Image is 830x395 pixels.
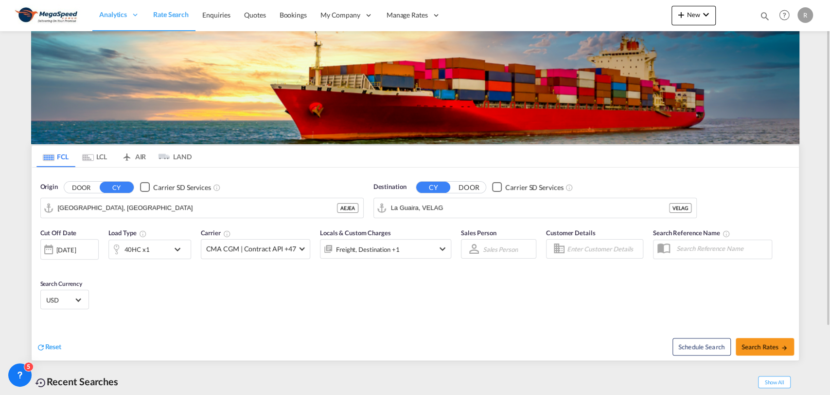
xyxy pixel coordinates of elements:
[223,230,231,238] md-icon: The selected Trucker/Carrierwill be displayed in the rate results If the rates are from another f...
[797,7,813,23] div: R
[387,10,428,20] span: Manage Rates
[153,10,189,19] span: Rate Search
[416,182,450,193] button: CY
[700,9,712,20] md-icon: icon-chevron-down
[172,244,188,255] md-icon: icon-chevron-down
[140,182,211,192] md-checkbox: Checkbox No Ink
[206,244,296,254] span: CMA CGM | Contract API +47
[121,151,133,158] md-icon: icon-airplane
[437,243,448,255] md-icon: icon-chevron-down
[723,230,730,238] md-icon: Your search will be saved by the below given name
[759,11,770,21] md-icon: icon-magnify
[653,229,730,237] span: Search Reference Name
[75,146,114,167] md-tab-item: LCL
[374,198,696,218] md-input-container: La Guaira, VELAG
[781,344,788,351] md-icon: icon-arrow-right
[40,182,58,192] span: Origin
[36,146,192,167] md-pagination-wrapper: Use the left and right arrow keys to navigate between tabs
[565,184,573,191] md-icon: Unchecked: Search for CY (Container Yard) services for all selected carriers.Checked : Search for...
[736,338,794,356] button: Search Ratesicon-arrow-right
[336,243,400,256] div: Freight Destination Factory Stuffing
[672,338,731,356] button: Note: By default Schedule search will only considerorigin ports, destination ports and cut off da...
[776,7,797,24] div: Help
[41,198,363,218] md-input-container: Jebel Ali, AEJEA
[320,10,360,20] span: My Company
[36,342,62,353] div: icon-refreshReset
[47,296,74,304] span: USD
[99,10,127,19] span: Analytics
[40,229,77,237] span: Cut Off Date
[153,183,211,192] div: Carrier SD Services
[337,203,358,213] div: AEJEA
[31,31,799,144] img: LCL+%26+FCL+BACKGROUND.png
[669,203,691,213] div: VELAG
[546,229,595,237] span: Customer Details
[742,343,788,351] span: Search Rates
[40,259,48,272] md-datepicker: Select
[671,6,716,25] button: icon-plus 400-fgNewicon-chevron-down
[567,242,640,256] input: Enter Customer Details
[758,376,790,388] span: Show All
[108,229,147,237] span: Load Type
[108,240,191,259] div: 40HC x1icon-chevron-down
[40,280,83,287] span: Search Currency
[492,182,563,192] md-checkbox: Checkbox No Ink
[244,11,265,19] span: Quotes
[671,241,772,256] input: Search Reference Name
[114,146,153,167] md-tab-item: AIR
[36,343,45,352] md-icon: icon-refresh
[40,239,99,260] div: [DATE]
[373,182,406,192] span: Destination
[391,201,669,215] input: Search by Port
[461,229,496,237] span: Sales Person
[320,239,451,259] div: Freight Destination Factory Stuffingicon-chevron-down
[675,9,687,20] md-icon: icon-plus 400-fg
[46,293,84,307] md-select: Select Currency: $ USDUnited States Dollar
[31,371,123,393] div: Recent Searches
[124,243,150,256] div: 40HC x1
[759,11,770,25] div: icon-magnify
[36,146,75,167] md-tab-item: FCL
[153,146,192,167] md-tab-item: LAND
[202,11,230,19] span: Enquiries
[280,11,307,19] span: Bookings
[452,182,486,193] button: DOOR
[213,184,221,191] md-icon: Unchecked: Search for CY (Container Yard) services for all selected carriers.Checked : Search for...
[45,342,62,351] span: Reset
[776,7,793,23] span: Help
[15,4,80,26] img: ad002ba0aea611eda5429768204679d3.JPG
[100,182,134,193] button: CY
[64,182,98,193] button: DOOR
[505,183,563,192] div: Carrier SD Services
[139,230,147,238] md-icon: icon-information-outline
[58,201,337,215] input: Search by Port
[32,168,799,360] div: Origin DOOR CY Checkbox No InkUnchecked: Search for CY (Container Yard) services for all selected...
[675,11,712,19] span: New
[201,229,231,237] span: Carrier
[35,377,47,389] md-icon: icon-backup-restore
[320,229,391,237] span: Locals & Custom Charges
[482,242,519,256] md-select: Sales Person
[56,245,76,254] div: [DATE]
